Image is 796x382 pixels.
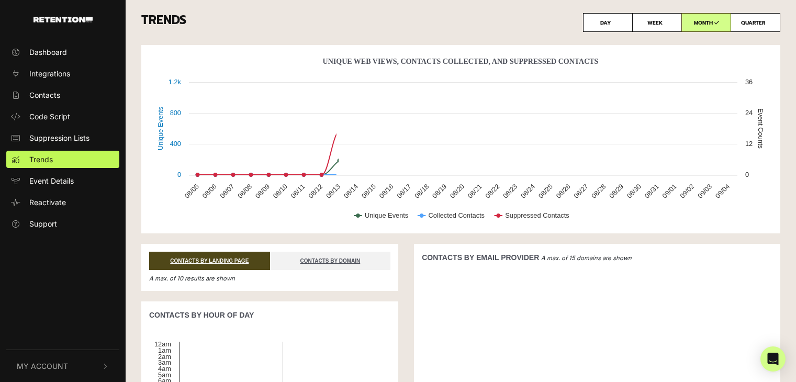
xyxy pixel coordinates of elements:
[660,183,678,200] text: 09/01
[643,183,660,200] text: 08/31
[272,183,289,200] text: 08/10
[6,350,119,382] button: My Account
[466,183,484,200] text: 08/21
[154,340,171,348] text: 12am
[731,13,780,32] label: QUARTER
[169,78,182,86] text: 1.2k
[29,111,70,122] span: Code Script
[6,194,119,211] a: Reactivate
[236,183,253,200] text: 08/08
[484,183,501,200] text: 08/22
[177,171,181,178] text: 0
[519,183,536,200] text: 08/24
[149,275,235,282] em: A max. of 10 results are shown
[681,13,731,32] label: MONTH
[158,358,171,366] text: 3am
[501,183,519,200] text: 08/23
[158,353,171,361] text: 2am
[158,346,171,354] text: 1am
[572,183,589,200] text: 08/27
[149,252,270,270] a: CONTACTS BY LANDING PAGE
[170,140,181,148] text: 400
[6,151,119,168] a: Trends
[555,183,572,200] text: 08/26
[745,109,753,117] text: 24
[29,68,70,79] span: Integrations
[6,172,119,189] a: Event Details
[254,183,271,200] text: 08/09
[632,13,682,32] label: WEEK
[218,183,236,200] text: 08/07
[29,218,57,229] span: Support
[6,129,119,147] a: Suppression Lists
[29,132,89,143] span: Suppression Lists
[149,53,772,231] svg: Unique Web Views, Contacts Collected, And Suppressed Contacts
[6,43,119,61] a: Dashboard
[745,140,753,148] text: 12
[17,361,68,372] span: My Account
[342,183,360,200] text: 08/14
[323,58,599,65] text: Unique Web Views, Contacts Collected, And Suppressed Contacts
[158,371,171,379] text: 5am
[149,311,254,319] strong: CONTACTS BY HOUR OF DAY
[413,183,430,200] text: 08/18
[6,215,119,232] a: Support
[156,107,164,150] text: Unique Events
[29,154,53,165] span: Trends
[431,183,448,200] text: 08/19
[541,254,632,262] em: A max. of 15 domains are shown
[590,183,607,200] text: 08/28
[745,78,753,86] text: 36
[678,183,696,200] text: 09/02
[158,365,171,373] text: 4am
[307,183,324,200] text: 08/12
[745,171,749,178] text: 0
[6,108,119,125] a: Code Script
[625,183,643,200] text: 08/30
[29,175,74,186] span: Event Details
[33,17,93,23] img: Retention.com
[377,183,395,200] text: 08/16
[429,211,485,219] text: Collected Contacts
[289,183,306,200] text: 08/11
[696,183,713,200] text: 09/03
[324,183,342,200] text: 08/13
[29,197,66,208] span: Reactivate
[365,211,408,219] text: Unique Events
[608,183,625,200] text: 08/29
[29,47,67,58] span: Dashboard
[360,183,377,200] text: 08/15
[583,13,633,32] label: DAY
[422,253,539,262] strong: CONTACTS BY EMAIL PROVIDER
[141,13,780,32] h3: TRENDS
[270,252,391,270] a: CONTACTS BY DOMAIN
[395,183,412,200] text: 08/17
[449,183,466,200] text: 08/20
[760,346,786,372] div: Open Intercom Messenger
[505,211,569,219] text: Suppressed Contacts
[6,65,119,82] a: Integrations
[6,86,119,104] a: Contacts
[183,183,200,200] text: 08/05
[714,183,731,200] text: 09/04
[200,183,218,200] text: 08/06
[170,109,181,117] text: 800
[29,89,60,100] span: Contacts
[757,108,765,149] text: Event Counts
[537,183,554,200] text: 08/25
